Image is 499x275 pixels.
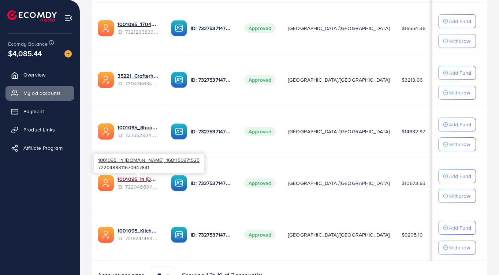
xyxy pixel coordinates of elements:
img: ic-ba-acc.ded83a64.svg [171,72,187,88]
span: ID: 7218241463522476034 [118,235,159,242]
p: ID: 7327537147282571265 [191,75,232,84]
img: ic-ads-acc.e4c84228.svg [98,20,114,36]
div: <span class='underline'>1001095_1704607619722</span></br>7321233836078252033 [118,21,159,36]
p: ID: 7327537147282571265 [191,179,232,187]
button: Withdraw [438,86,476,100]
a: Overview [5,67,74,82]
span: Approved [244,75,276,85]
p: ID: 7327537147282571265 [191,230,232,239]
p: Add Fund [449,120,471,129]
span: [GEOGRAPHIC_DATA]/[GEOGRAPHIC_DATA] [288,128,390,135]
p: Withdraw [449,140,470,149]
div: <span class='underline'>35221_Crafterhide ad_1700680330947</span></br>7304366343393296385 [118,72,159,87]
img: menu [64,14,73,22]
p: Withdraw [449,192,470,200]
span: $16554.36 [402,25,425,32]
img: image [64,50,72,57]
button: Withdraw [438,189,476,203]
span: $4,085.44 [8,48,42,59]
img: ic-ba-acc.ded83a64.svg [171,20,187,36]
a: 1001095_in [DOMAIN_NAME]_1681150971525 [118,175,159,183]
button: Withdraw [438,34,476,48]
span: My ad accounts [23,89,61,97]
div: <span class='underline'>1001095_Kitchenlyst_1680641549988</span></br>7218241463522476034 [118,227,159,242]
span: Overview [23,71,45,78]
img: ic-ads-acc.e4c84228.svg [98,123,114,140]
span: Approved [244,230,276,239]
span: Affiliate Program [23,144,63,152]
button: Add Fund [438,221,476,235]
img: ic-ads-acc.e4c84228.svg [98,72,114,88]
p: ID: 7327537147282571265 [191,24,232,33]
div: <span class='underline'>1001095_Shopping Center</span></br>7275529244510306305 [118,124,159,139]
p: ID: 7327537147282571265 [191,127,232,136]
a: 1001095_Shopping Center [118,124,159,131]
span: [GEOGRAPHIC_DATA]/[GEOGRAPHIC_DATA] [288,179,390,187]
button: Add Fund [438,169,476,183]
a: Product Links [5,122,74,137]
a: 1001095_Kitchenlyst_1680641549988 [118,227,159,234]
button: Add Fund [438,66,476,80]
p: Add Fund [449,68,471,77]
img: ic-ads-acc.e4c84228.svg [98,175,114,191]
img: ic-ba-acc.ded83a64.svg [171,227,187,243]
span: ID: 7275529244510306305 [118,131,159,139]
p: Withdraw [449,88,470,97]
a: 35221_Crafterhide ad_1700680330947 [118,72,159,79]
span: [GEOGRAPHIC_DATA]/[GEOGRAPHIC_DATA] [288,76,390,83]
p: Withdraw [449,37,470,45]
a: 1001095_1704607619722 [118,21,159,28]
span: $3213.96 [402,76,422,83]
span: [GEOGRAPHIC_DATA]/[GEOGRAPHIC_DATA] [288,25,390,32]
button: Withdraw [438,241,476,254]
span: Product Links [23,126,55,133]
span: Approved [244,127,276,136]
p: Add Fund [449,172,471,181]
span: Ecomdy Balance [8,40,48,48]
button: Add Fund [438,118,476,131]
span: $10673.83 [402,179,425,187]
p: Add Fund [449,223,471,232]
img: ic-ads-acc.e4c84228.svg [98,227,114,243]
a: Payment [5,104,74,119]
span: ID: 7304366343393296385 [118,80,159,87]
span: Payment [23,108,44,115]
button: Add Fund [438,14,476,28]
a: My ad accounts [5,86,74,100]
span: Approved [244,178,276,188]
p: Add Fund [449,17,471,26]
span: $9205.19 [402,231,422,238]
img: ic-ba-acc.ded83a64.svg [171,175,187,191]
span: $14632.97 [402,128,425,135]
span: ID: 7321233836078252033 [118,28,159,36]
span: [GEOGRAPHIC_DATA]/[GEOGRAPHIC_DATA] [288,231,390,238]
a: Affiliate Program [5,141,74,155]
span: ID: 7220488311670947841 [118,183,159,190]
button: Withdraw [438,137,476,151]
p: Withdraw [449,243,470,252]
span: 1001095_in [DOMAIN_NAME]_1681150971525 [98,156,200,163]
span: Approved [244,23,276,33]
img: logo [7,10,57,22]
div: 7220488311670947841 [94,154,204,173]
iframe: Chat [468,242,494,270]
img: ic-ba-acc.ded83a64.svg [171,123,187,140]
